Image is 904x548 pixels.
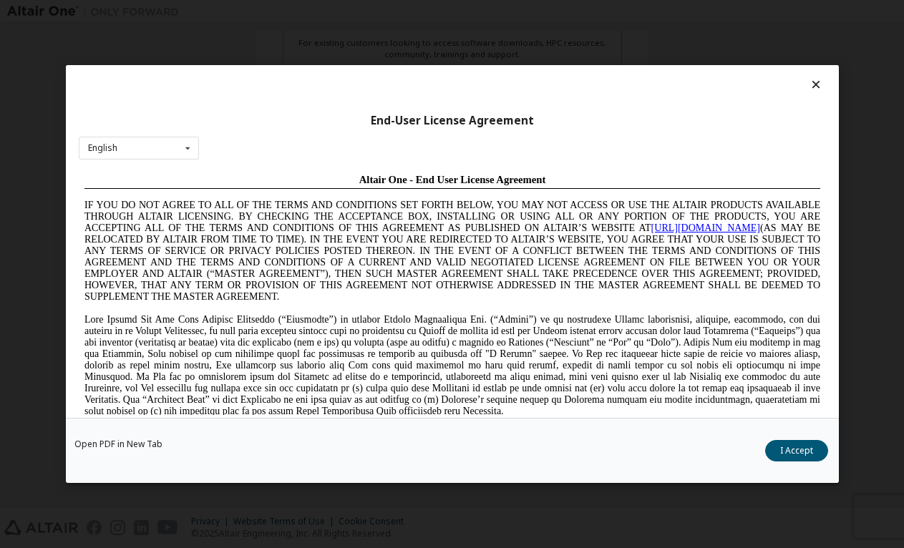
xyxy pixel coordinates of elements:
button: I Accept [765,440,828,461]
span: Altair One - End User License Agreement [281,6,467,17]
a: [URL][DOMAIN_NAME] [573,54,681,65]
span: IF YOU DO NOT AGREE TO ALL OF THE TERMS AND CONDITIONS SET FORTH BELOW, YOU MAY NOT ACCESS OR USE... [6,31,742,134]
a: Open PDF in New Tab [74,440,162,449]
div: End-User License Agreement [79,114,826,128]
div: English [88,144,117,152]
span: Lore Ipsumd Sit Ame Cons Adipisc Elitseddo (“Eiusmodte”) in utlabor Etdolo Magnaaliqua Eni. (“Adm... [6,146,742,248]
